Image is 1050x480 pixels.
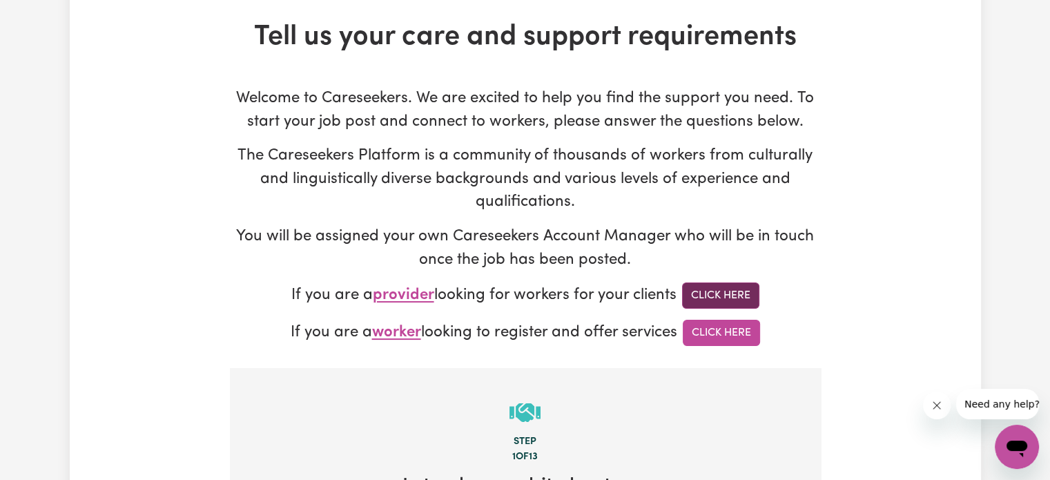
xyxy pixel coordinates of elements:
[230,282,821,309] p: If you are a looking for workers for your clients
[252,450,799,465] div: 1 of 13
[230,320,821,346] p: If you are a looking to register and offer services
[230,144,821,214] p: The Careseekers Platform is a community of thousands of workers from culturally and linguisticall...
[230,225,821,271] p: You will be assigned your own Careseekers Account Manager who will be in touch once the job has b...
[252,434,799,450] div: Step
[682,282,759,309] a: Click Here
[923,392,951,419] iframe: Close message
[995,425,1039,469] iframe: Button to launch messaging window
[372,325,421,341] span: worker
[230,87,821,133] p: Welcome to Careseekers. We are excited to help you find the support you need. To start your job p...
[8,10,84,21] span: Need any help?
[230,21,821,54] h1: Tell us your care and support requirements
[683,320,760,346] a: Click Here
[956,389,1039,419] iframe: Message from company
[373,288,434,304] span: provider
